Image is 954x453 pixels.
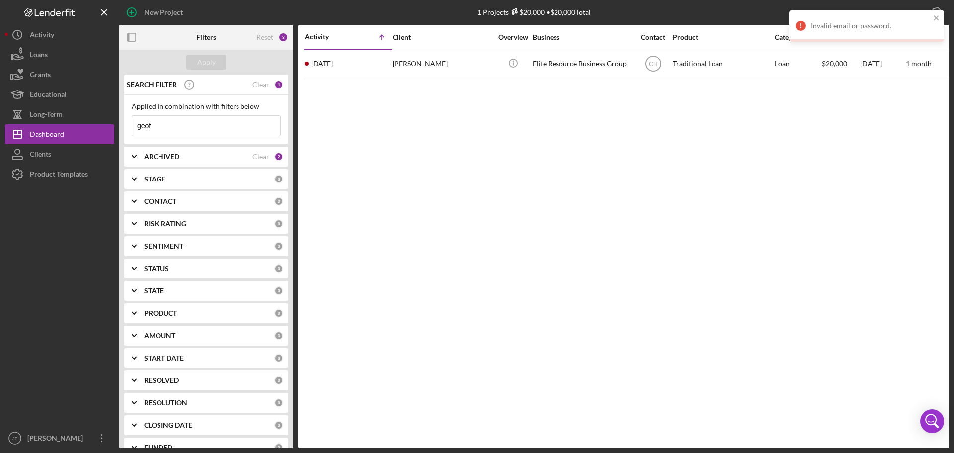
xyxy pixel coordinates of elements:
b: SEARCH FILTER [127,81,177,89]
time: 2025-09-05 15:59 [311,60,333,68]
button: Long-Term [5,104,114,124]
b: RISK RATING [144,220,186,228]
div: 0 [274,421,283,430]
div: Activity [305,33,348,41]
button: JF[PERSON_NAME] [PERSON_NAME] [5,428,114,448]
b: SENTIMENT [144,242,183,250]
button: New Project [119,2,193,22]
div: Loan [775,51,821,77]
div: 1 [274,80,283,89]
b: CONTACT [144,197,176,205]
div: 0 [274,264,283,273]
div: 3 [278,32,288,42]
button: Grants [5,65,114,85]
div: Educational [30,85,67,107]
div: 0 [274,354,283,362]
div: 0 [274,286,283,295]
div: Clear [252,81,269,89]
div: Clear [252,153,269,161]
div: 0 [274,219,283,228]
b: STAGE [144,175,165,183]
div: 0 [274,242,283,251]
div: Elite Resource Business Group [533,51,632,77]
button: Dashboard [5,124,114,144]
button: Clients [5,144,114,164]
div: Open Intercom Messenger [920,409,944,433]
b: FUNDED [144,444,172,452]
b: AMOUNT [144,332,175,340]
div: Client [393,33,492,41]
div: Grants [30,65,51,87]
span: $20,000 [822,59,847,68]
div: 0 [274,197,283,206]
div: 2 [274,152,283,161]
b: RESOLVED [144,376,179,384]
div: Loans [30,45,48,67]
div: Product [673,33,772,41]
b: CLOSING DATE [144,421,192,429]
div: [PERSON_NAME] [393,51,492,77]
div: Product Templates [30,164,88,186]
div: 0 [274,443,283,452]
div: Contact [635,33,672,41]
div: 0 [274,398,283,407]
div: Business [533,33,632,41]
text: CH [649,61,657,68]
div: 0 [274,175,283,183]
div: Overview [494,33,532,41]
div: Dashboard [30,124,64,147]
div: 0 [274,309,283,318]
b: STATE [144,287,164,295]
div: Invalid email or password. [811,22,930,30]
div: Activity [30,25,54,47]
b: ARCHIVED [144,153,179,161]
div: New Project [144,2,183,22]
button: Export [893,2,949,22]
button: Loans [5,45,114,65]
div: [DATE] [860,51,905,77]
b: Filters [196,33,216,41]
div: Traditional Loan [673,51,772,77]
div: Export [903,2,924,22]
div: Clients [30,144,51,167]
div: Category [775,33,821,41]
div: Long-Term [30,104,63,127]
div: 1 Projects • $20,000 Total [477,8,591,16]
button: close [933,14,940,23]
button: Activity [5,25,114,45]
b: RESOLUTION [144,399,187,407]
button: Educational [5,85,114,104]
div: $20,000 [509,8,545,16]
button: Product Templates [5,164,114,184]
text: JF [12,436,18,441]
b: START DATE [144,354,184,362]
div: 0 [274,331,283,340]
button: Apply [186,55,226,70]
b: STATUS [144,265,169,272]
b: PRODUCT [144,309,177,317]
time: 1 month [906,59,932,68]
div: 0 [274,376,283,385]
div: Apply [197,55,216,70]
div: Reset [256,33,273,41]
div: Applied in combination with filters below [132,102,281,110]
